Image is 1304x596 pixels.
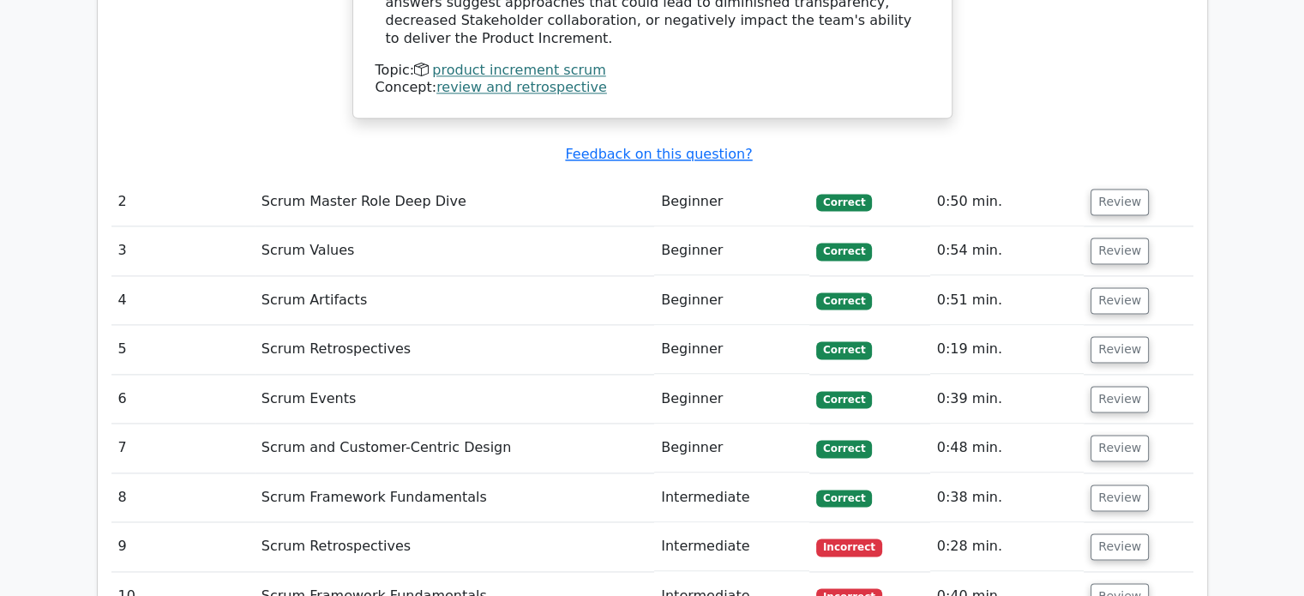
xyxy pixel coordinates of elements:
a: review and retrospective [436,79,607,95]
td: Scrum Events [255,375,654,424]
td: Scrum Framework Fundamentals [255,473,654,522]
td: 0:50 min. [930,178,1084,226]
td: Beginner [654,375,809,424]
td: Scrum Retrospectives [255,325,654,374]
td: Beginner [654,325,809,374]
td: 6 [111,375,255,424]
td: Beginner [654,424,809,473]
td: 0:28 min. [930,522,1084,571]
td: 3 [111,226,255,275]
a: Feedback on this question? [565,146,752,162]
td: Beginner [654,276,809,325]
td: 7 [111,424,255,473]
td: 0:48 min. [930,424,1084,473]
td: Intermediate [654,473,809,522]
td: Scrum Values [255,226,654,275]
span: Incorrect [816,539,882,556]
span: Correct [816,391,872,408]
div: Topic: [376,62,929,80]
div: Concept: [376,79,929,97]
td: 9 [111,522,255,571]
td: 0:39 min. [930,375,1084,424]
td: 0:51 min. [930,276,1084,325]
button: Review [1091,336,1149,363]
td: Intermediate [654,522,809,571]
span: Correct [816,243,872,260]
td: 8 [111,473,255,522]
td: Scrum Retrospectives [255,522,654,571]
span: Correct [816,490,872,507]
button: Review [1091,485,1149,511]
button: Review [1091,238,1149,264]
td: Scrum Artifacts [255,276,654,325]
button: Review [1091,287,1149,314]
td: Scrum Master Role Deep Dive [255,178,654,226]
td: 0:19 min. [930,325,1084,374]
td: 0:54 min. [930,226,1084,275]
button: Review [1091,386,1149,412]
td: Beginner [654,226,809,275]
td: 4 [111,276,255,325]
button: Review [1091,533,1149,560]
span: Correct [816,292,872,310]
button: Review [1091,189,1149,215]
td: Scrum and Customer-Centric Design [255,424,654,473]
span: Correct [816,194,872,211]
td: 5 [111,325,255,374]
td: 0:38 min. [930,473,1084,522]
td: 2 [111,178,255,226]
button: Review [1091,435,1149,461]
a: product increment scrum [432,62,605,78]
td: Beginner [654,178,809,226]
span: Correct [816,440,872,457]
span: Correct [816,341,872,358]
